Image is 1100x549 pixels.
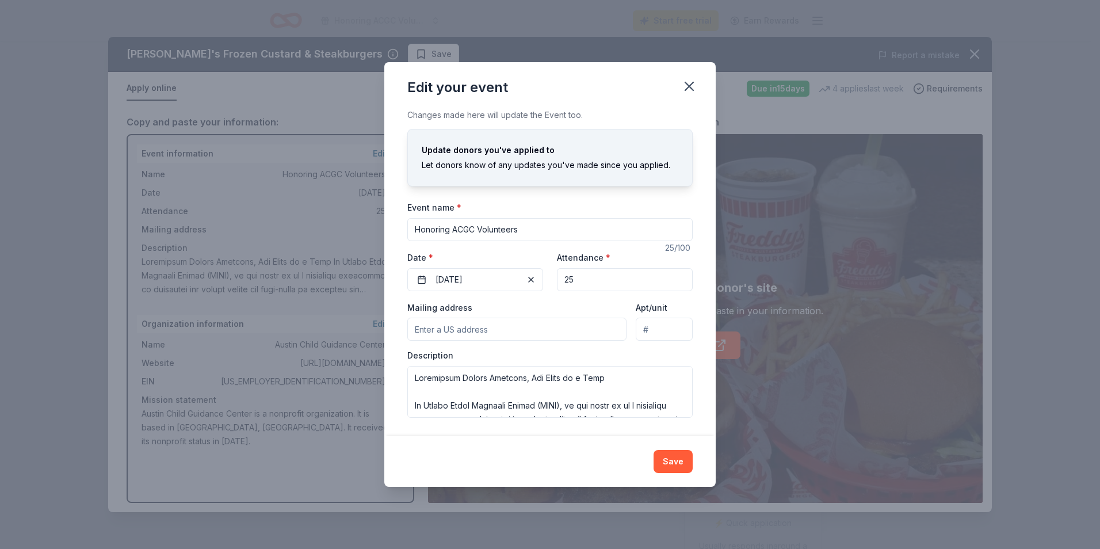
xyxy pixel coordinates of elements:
[407,350,453,361] label: Description
[407,252,543,264] label: Date
[654,450,693,473] button: Save
[407,302,472,314] label: Mailing address
[407,218,693,241] input: Spring Fundraiser
[407,108,693,122] div: Changes made here will update the Event too.
[407,78,508,97] div: Edit your event
[407,366,693,418] textarea: Loremipsum Dolors Ametcons, Adi Elits do e Temp In Utlabo Etdol Magnaali Enimad (MINI), ve qui no...
[407,268,543,291] button: [DATE]
[636,302,667,314] label: Apt/unit
[407,202,461,213] label: Event name
[557,268,693,291] input: 20
[422,158,678,172] div: Let donors know of any updates you've made since you applied.
[407,318,627,341] input: Enter a US address
[557,252,610,264] label: Attendance
[422,143,678,157] div: Update donors you've applied to
[636,318,693,341] input: #
[665,241,693,255] div: 25 /100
